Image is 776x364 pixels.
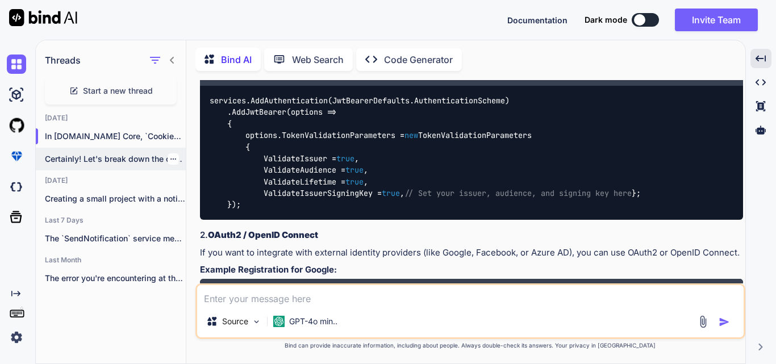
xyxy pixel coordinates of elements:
[45,153,186,165] p: Certainly! Let's break down the code sni...
[404,188,632,198] span: // Set your issuer, audience, and signing key here
[200,229,743,242] h3: 2.
[507,14,568,26] button: Documentation
[195,341,745,350] p: Bind can provide inaccurate information, including about people. Always double-check its answers....
[36,256,186,265] h2: Last Month
[696,315,710,328] img: attachment
[45,193,186,204] p: Creating a small project with a notification...
[45,233,186,244] p: The `SendNotification` service mentioned in the previous...
[221,53,252,66] p: Bind AI
[209,95,641,211] code: services.AddAuthentication(JwtBearerDefaults.AuthenticationScheme) .AddJwtBearer(options => { opt...
[45,53,81,67] h1: Threads
[404,130,418,140] span: new
[7,85,26,104] img: ai-studio
[36,114,186,123] h2: [DATE]
[384,53,453,66] p: Code Generator
[252,317,261,327] img: Pick Models
[273,316,285,327] img: GPT-4o mini
[345,177,364,187] span: true
[292,53,344,66] p: Web Search
[336,153,354,164] span: true
[289,316,337,327] p: GPT-4o min..
[45,131,186,142] p: In [DOMAIN_NAME] Core, `CookieAuthenticationDe...
[83,85,153,97] span: Start a new thread
[345,165,364,175] span: true
[36,216,186,225] h2: Last 7 Days
[585,14,627,26] span: Dark mode
[208,229,318,240] strong: OAuth2 / OpenID Connect
[45,273,186,284] p: The error you're encountering at the line...
[9,9,77,26] img: Bind AI
[36,176,186,185] h2: [DATE]
[507,15,568,25] span: Documentation
[719,316,730,328] img: icon
[675,9,758,31] button: Invite Team
[200,246,743,260] p: If you want to integrate with external identity providers (like Google, Facebook, or Azure AD), y...
[7,328,26,347] img: settings
[382,188,400,198] span: true
[7,116,26,135] img: githubLight
[222,316,248,327] p: Source
[7,147,26,166] img: premium
[7,55,26,74] img: chat
[200,264,337,275] strong: Example Registration for Google:
[7,177,26,196] img: darkCloudIdeIcon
